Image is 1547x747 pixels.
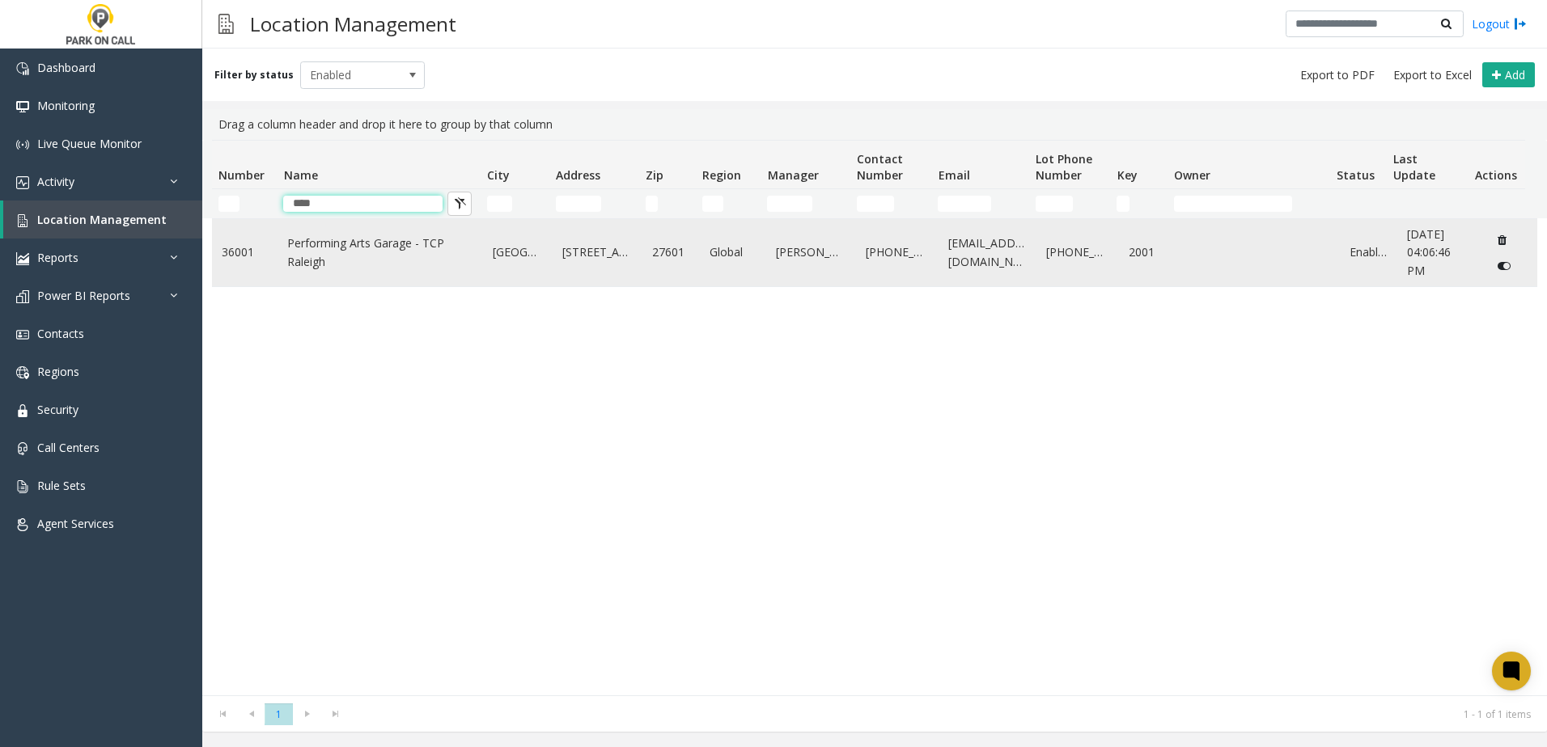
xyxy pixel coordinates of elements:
span: Name [284,167,318,183]
img: 'icon' [16,366,29,379]
td: Lot Phone Number Filter [1029,189,1110,218]
a: [PHONE_NUMBER] [866,243,928,261]
span: Manager [768,167,819,183]
input: City Filter [487,196,512,212]
a: [DATE] 04:06:46 PM [1407,226,1469,280]
input: Number Filter [218,196,239,212]
img: 'icon' [16,404,29,417]
span: Region [702,167,741,183]
span: Regions [37,364,79,379]
span: Agent Services [37,516,114,531]
button: Delete [1490,227,1515,253]
span: Lot Phone Number [1036,151,1092,183]
h3: Location Management [242,4,464,44]
a: 27601 [652,243,690,261]
button: Disable [1490,253,1519,279]
td: Last Update Filter [1387,189,1468,218]
td: Contact Number Filter [850,189,931,218]
td: Number Filter [212,189,277,218]
span: Email [939,167,970,183]
a: Global [710,243,756,261]
input: Contact Number Filter [857,196,894,212]
img: 'icon' [16,328,29,341]
span: Security [37,402,78,417]
span: Owner [1174,167,1210,183]
td: Owner Filter [1168,189,1330,218]
label: Filter by status [214,68,294,82]
span: Live Queue Monitor [37,136,142,151]
button: Clear [447,192,472,216]
span: Call Centers [37,440,100,455]
span: Rule Sets [37,478,86,493]
a: [EMAIL_ADDRESS][DOMAIN_NAME] [948,234,1028,271]
img: 'icon' [16,176,29,189]
a: Location Management [3,200,202,238]
kendo-pager-info: 1 - 1 of 1 items [359,707,1531,721]
input: Zip Filter [646,196,659,212]
td: Name Filter [277,189,480,218]
span: Contact Number [857,151,903,183]
span: Zip [646,167,663,183]
button: Export to PDF [1294,64,1381,87]
img: 'icon' [16,252,29,265]
td: Status Filter [1330,189,1387,218]
input: Email Filter [938,196,991,212]
a: Logout [1472,15,1527,32]
img: 'icon' [16,442,29,455]
td: Zip Filter [639,189,696,218]
span: Add [1505,67,1525,82]
span: Reports [37,250,78,265]
input: Manager Filter [767,196,812,212]
input: Lot Phone Number Filter [1036,196,1073,212]
td: Manager Filter [761,189,850,218]
a: [PERSON_NAME] [776,243,847,261]
span: Enabled [301,62,400,88]
span: Key [1117,167,1138,183]
span: Power BI Reports [37,288,130,303]
span: Location Management [37,212,167,227]
img: 'icon' [16,138,29,151]
a: [STREET_ADDRESS] [562,243,634,261]
a: Performing Arts Garage - TCP Raleigh [287,234,473,271]
span: Number [218,167,265,183]
span: Contacts [37,326,84,341]
div: Drag a column header and drop it here to group by that column [212,109,1537,140]
input: Address Filter [556,196,601,212]
span: Activity [37,174,74,189]
td: Address Filter [549,189,639,218]
input: Region Filter [702,196,723,212]
span: Last Update [1393,151,1435,183]
span: Export to Excel [1393,67,1472,83]
a: [PHONE_NUMBER] [1046,243,1108,261]
td: Email Filter [931,189,1029,218]
div: Data table [202,140,1547,695]
img: pageIcon [218,4,234,44]
img: logout [1514,15,1527,32]
input: Name Filter [283,196,443,212]
input: Owner Filter [1174,196,1293,212]
td: City Filter [481,189,549,218]
span: Address [556,167,600,183]
img: 'icon' [16,518,29,531]
span: Monitoring [37,98,95,113]
a: [GEOGRAPHIC_DATA] [493,243,543,261]
button: Export to Excel [1387,64,1478,87]
button: Add [1482,62,1535,88]
a: 36001 [222,243,268,261]
input: Key Filter [1117,196,1130,212]
td: Region Filter [696,189,761,218]
th: Status [1330,141,1387,189]
span: City [487,167,510,183]
a: Enabled [1350,243,1388,261]
img: 'icon' [16,290,29,303]
span: Export to PDF [1300,67,1375,83]
th: Actions [1469,141,1525,189]
img: 'icon' [16,480,29,493]
span: Dashboard [37,60,95,75]
img: 'icon' [16,214,29,227]
td: Key Filter [1110,189,1167,218]
img: 'icon' [16,62,29,75]
img: 'icon' [16,100,29,113]
td: Actions Filter [1469,189,1525,218]
span: Page 1 [265,703,293,725]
